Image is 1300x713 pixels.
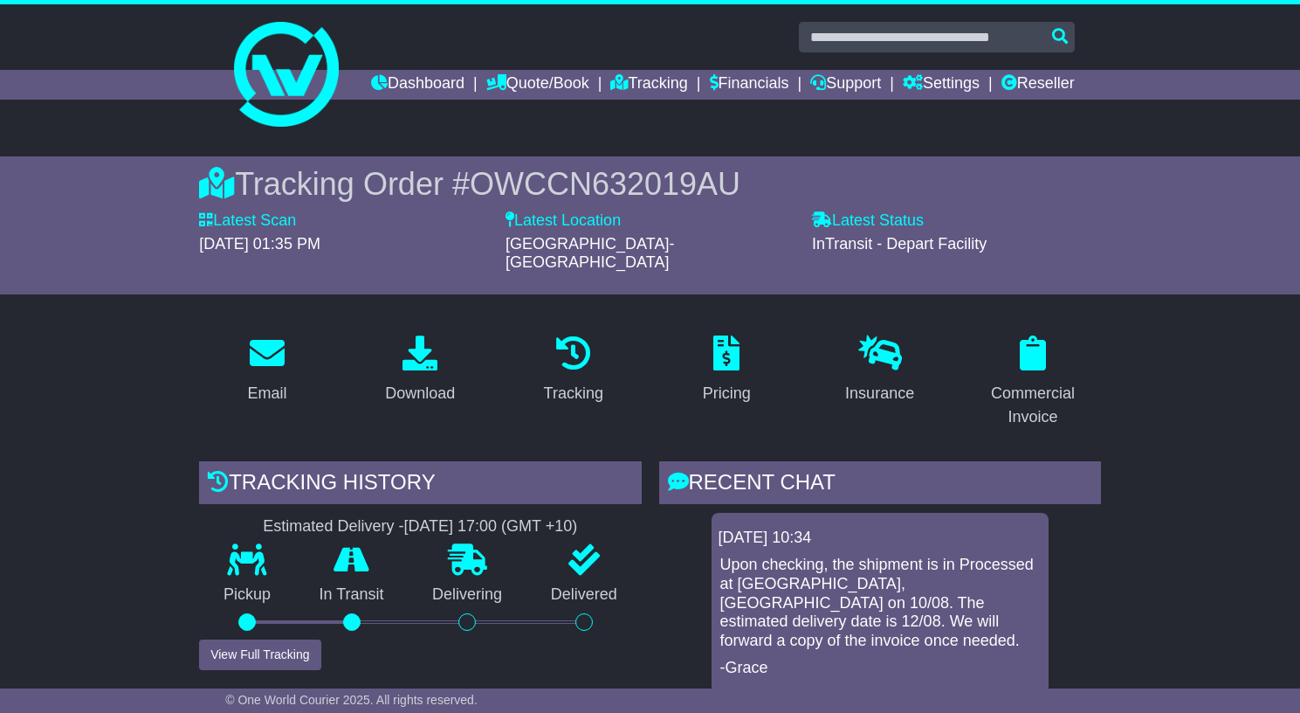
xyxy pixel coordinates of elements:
[834,329,925,412] a: Insurance
[199,461,641,509] div: Tracking history
[403,517,577,536] div: [DATE] 17:00 (GMT +10)
[199,235,320,253] span: [DATE] 01:35 PM
[903,70,980,100] a: Settings
[720,556,1040,650] p: Upon checking, the shipment is in Processed at [GEOGRAPHIC_DATA], [GEOGRAPHIC_DATA] on 10/08. The...
[247,382,286,405] div: Email
[710,70,789,100] a: Financials
[659,461,1101,509] div: RECENT CHAT
[526,585,642,605] p: Delivered
[506,211,621,231] label: Latest Location
[199,165,1101,203] div: Tracking Order #
[408,585,526,605] p: Delivering
[544,382,603,405] div: Tracking
[470,166,740,202] span: OWCCN632019AU
[199,517,641,536] div: Estimated Delivery -
[812,211,924,231] label: Latest Status
[295,585,409,605] p: In Transit
[703,382,751,405] div: Pricing
[225,693,478,707] span: © One World Courier 2025. All rights reserved.
[199,585,295,605] p: Pickup
[199,211,296,231] label: Latest Scan
[810,70,881,100] a: Support
[385,382,455,405] div: Download
[486,70,589,100] a: Quote/Book
[812,235,987,253] span: InTransit - Depart Facility
[199,640,320,670] button: View Full Tracking
[533,329,615,412] a: Tracking
[610,70,687,100] a: Tracking
[845,382,914,405] div: Insurance
[506,235,674,272] span: [GEOGRAPHIC_DATA]-[GEOGRAPHIC_DATA]
[976,382,1089,429] div: Commercial Invoice
[719,529,1042,548] div: [DATE] 10:34
[1001,70,1075,100] a: Reseller
[374,329,466,412] a: Download
[720,659,1040,678] p: -Grace
[371,70,464,100] a: Dashboard
[965,329,1100,435] a: Commercial Invoice
[691,329,762,412] a: Pricing
[236,329,298,412] a: Email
